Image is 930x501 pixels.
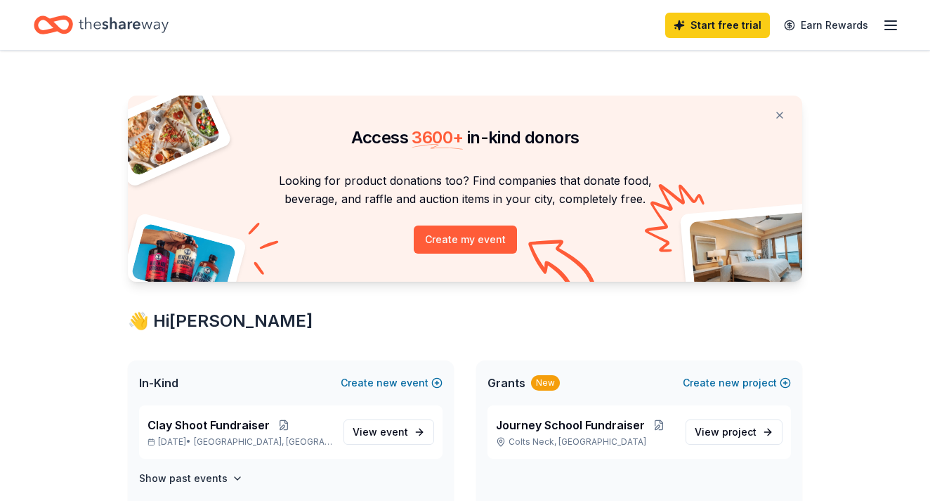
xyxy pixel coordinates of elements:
div: 👋 Hi [PERSON_NAME] [128,310,802,332]
button: Createnewproject [683,375,791,391]
span: View [353,424,408,441]
button: Create my event [414,226,517,254]
a: Earn Rewards [775,13,877,38]
a: Start free trial [665,13,770,38]
span: project [722,426,757,438]
span: Clay Shoot Fundraiser [148,417,270,434]
img: Pizza [112,87,222,177]
h4: Show past events [139,470,228,487]
span: event [380,426,408,438]
button: Createnewevent [341,375,443,391]
a: Home [34,8,169,41]
button: Show past events [139,470,243,487]
img: Curvy arrow [528,240,598,292]
p: [DATE] • [148,436,332,448]
span: [GEOGRAPHIC_DATA], [GEOGRAPHIC_DATA] [194,436,332,448]
span: Access in-kind donors [351,127,579,148]
span: new [376,375,398,391]
span: new [719,375,740,391]
a: View event [343,419,434,445]
span: 3600 + [412,127,463,148]
p: Colts Neck, [GEOGRAPHIC_DATA] [496,436,674,448]
span: Grants [487,375,525,391]
a: View project [686,419,782,445]
p: Looking for product donations too? Find companies that donate food, beverage, and raffle and auct... [145,171,785,209]
div: New [531,375,560,391]
span: In-Kind [139,375,178,391]
span: Journey School Fundraiser [496,417,645,434]
span: View [695,424,757,441]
